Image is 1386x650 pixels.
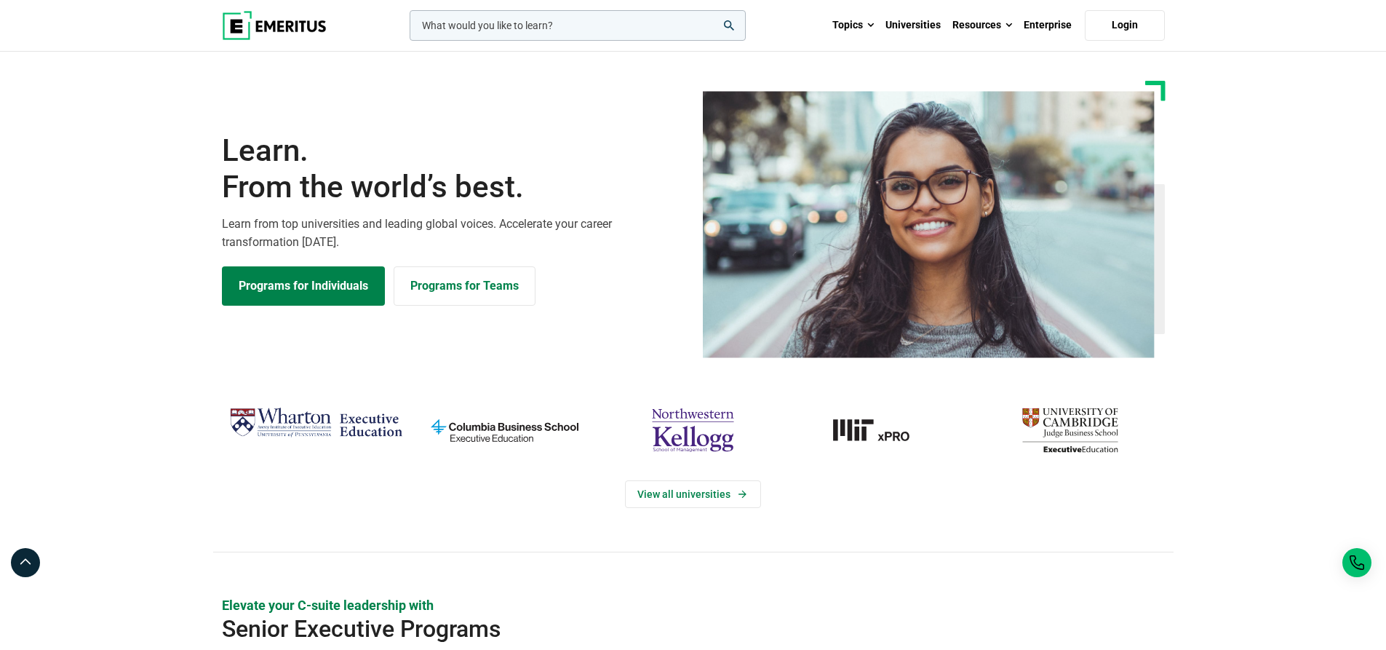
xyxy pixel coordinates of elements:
p: Learn from top universities and leading global voices. Accelerate your career transformation [DATE]. [222,215,685,252]
img: Learn from the world's best [703,91,1155,358]
h1: Learn. [222,132,685,206]
a: MIT-xPRO [794,402,968,459]
img: Wharton Executive Education [229,402,403,445]
p: Elevate your C-suite leadership with [222,596,1165,614]
a: Explore for Business [394,266,535,306]
img: northwestern-kellogg [606,402,780,459]
h2: Senior Executive Programs [222,614,1070,643]
span: From the world’s best. [222,169,685,205]
a: Explore Programs [222,266,385,306]
img: columbia-business-school [418,402,592,459]
a: Login [1085,10,1165,41]
a: View Universities [625,480,761,508]
input: woocommerce-product-search-field-0 [410,10,746,41]
img: MIT xPRO [794,402,968,459]
img: cambridge-judge-business-school [983,402,1157,459]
